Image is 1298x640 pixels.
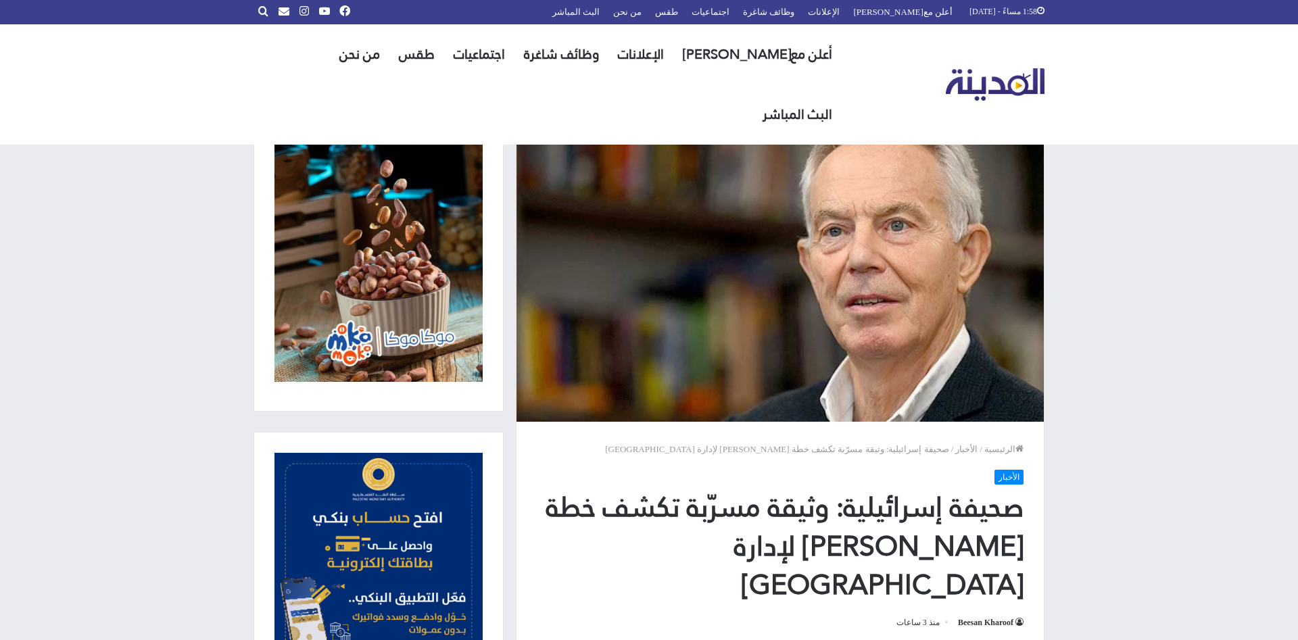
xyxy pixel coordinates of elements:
a: اجتماعيات [444,24,514,84]
a: طقس [389,24,444,84]
em: / [951,444,954,454]
span: منذ 3 ساعات [896,614,950,631]
span: صحيفة إسرائيلية: وثيقة مسرّبة تكشف خطة [PERSON_NAME] لإدارة [GEOGRAPHIC_DATA] [605,444,949,454]
a: من نحن [330,24,389,84]
h1: صحيفة إسرائيلية: وثيقة مسرّبة تكشف خطة [PERSON_NAME] لإدارة [GEOGRAPHIC_DATA] [537,488,1024,604]
a: أعلن مع[PERSON_NAME] [673,24,842,84]
a: الرئيسية [984,444,1024,454]
a: وظائف شاغرة [514,24,608,84]
a: الأخبار [955,444,978,454]
a: الإعلانات [608,24,673,84]
em: / [980,444,982,454]
a: Beesan Kharoof [958,618,1024,627]
a: الأخبار [994,470,1024,485]
img: تلفزيون المدينة [946,68,1045,101]
a: البث المباشر [753,84,842,145]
